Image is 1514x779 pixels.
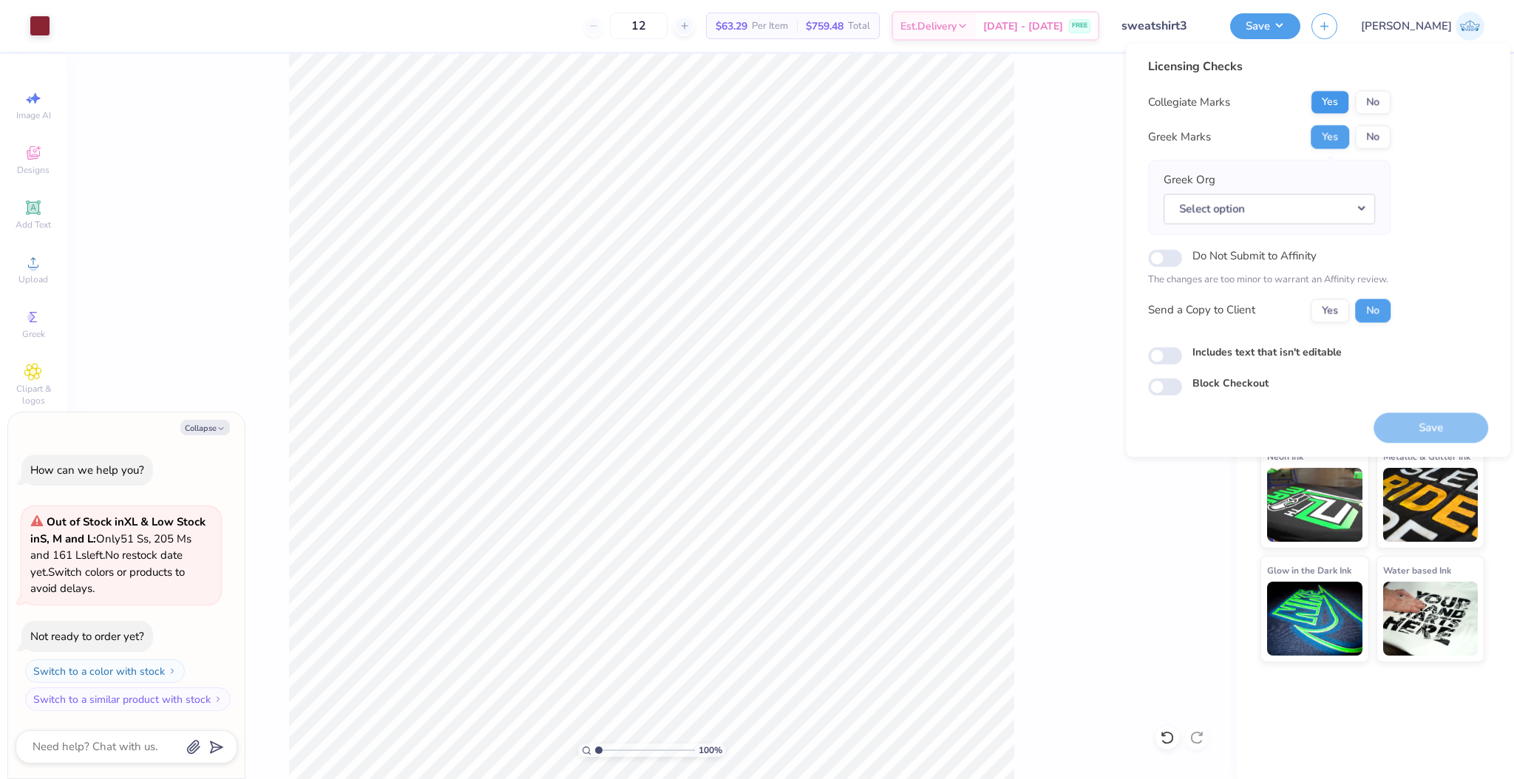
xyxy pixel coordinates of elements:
a: [PERSON_NAME] [1361,12,1484,41]
span: Per Item [752,18,788,34]
img: Switch to a similar product with stock [214,695,223,704]
label: Block Checkout [1192,375,1269,391]
button: Switch to a similar product with stock [25,687,231,711]
img: Josephine Amber Orros [1456,12,1484,41]
img: Metallic & Glitter Ink [1383,468,1479,542]
div: How can we help you? [30,463,144,477]
button: Select option [1164,194,1375,224]
span: FREE [1072,21,1087,31]
img: Neon Ink [1267,468,1362,542]
button: No [1355,125,1391,149]
span: Greek [22,328,45,340]
div: Greek Marks [1148,129,1211,146]
span: Clipart & logos [7,383,59,406]
button: Collapse [180,420,230,435]
button: Yes [1311,125,1349,149]
label: Greek Org [1164,171,1215,188]
label: Do Not Submit to Affinity [1192,246,1317,265]
div: Licensing Checks [1148,58,1391,75]
div: Collegiate Marks [1148,94,1230,110]
img: Glow in the Dark Ink [1267,582,1362,656]
span: 100 % [699,744,722,757]
strong: Out of Stock in XL [47,514,140,529]
button: Save [1230,13,1300,39]
p: The changes are too minor to warrant an Affinity review. [1148,273,1391,288]
img: Switch to a color with stock [168,667,177,676]
button: Yes [1311,299,1349,322]
span: No restock date yet. [30,548,183,579]
button: Yes [1311,90,1349,114]
label: Includes text that isn't editable [1192,344,1342,360]
input: Untitled Design [1110,11,1219,41]
span: Image AI [16,109,51,121]
span: Only 51 Ss, 205 Ms and 161 Ls left. Switch colors or products to avoid delays. [30,514,206,596]
span: Total [848,18,870,34]
span: [PERSON_NAME] [1361,18,1452,35]
div: Send a Copy to Client [1148,302,1255,319]
button: No [1355,299,1391,322]
span: Est. Delivery [900,18,957,34]
span: Designs [17,164,50,176]
button: No [1355,90,1391,114]
span: Glow in the Dark Ink [1267,562,1351,578]
img: Water based Ink [1383,582,1479,656]
button: Switch to a color with stock [25,659,185,683]
input: – – [610,13,668,39]
span: $759.48 [806,18,843,34]
span: Water based Ink [1383,562,1451,578]
span: Add Text [16,219,51,231]
strong: & Low Stock in S, M and L : [30,514,206,546]
span: $63.29 [716,18,747,34]
span: Upload [18,273,48,285]
span: [DATE] - [DATE] [983,18,1063,34]
div: Not ready to order yet? [30,629,144,644]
